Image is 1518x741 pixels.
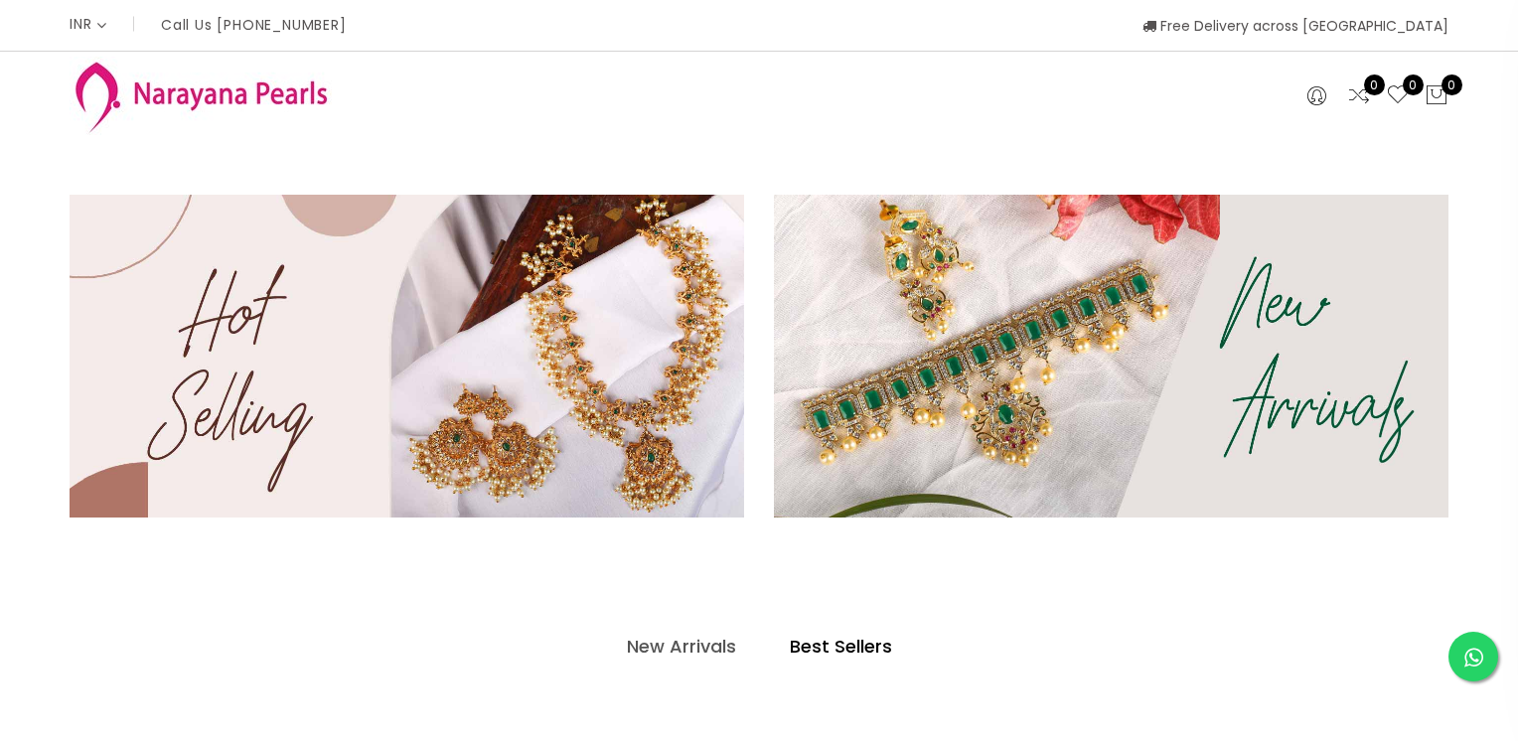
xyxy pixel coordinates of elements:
[1386,83,1410,109] a: 0
[1364,74,1385,95] span: 0
[1142,16,1448,36] span: Free Delivery across [GEOGRAPHIC_DATA]
[790,635,892,659] h4: Best Sellers
[627,635,736,659] h4: New Arrivals
[1347,83,1371,109] a: 0
[1425,83,1448,109] button: 0
[1403,74,1424,95] span: 0
[161,18,347,32] p: Call Us [PHONE_NUMBER]
[1442,74,1462,95] span: 0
